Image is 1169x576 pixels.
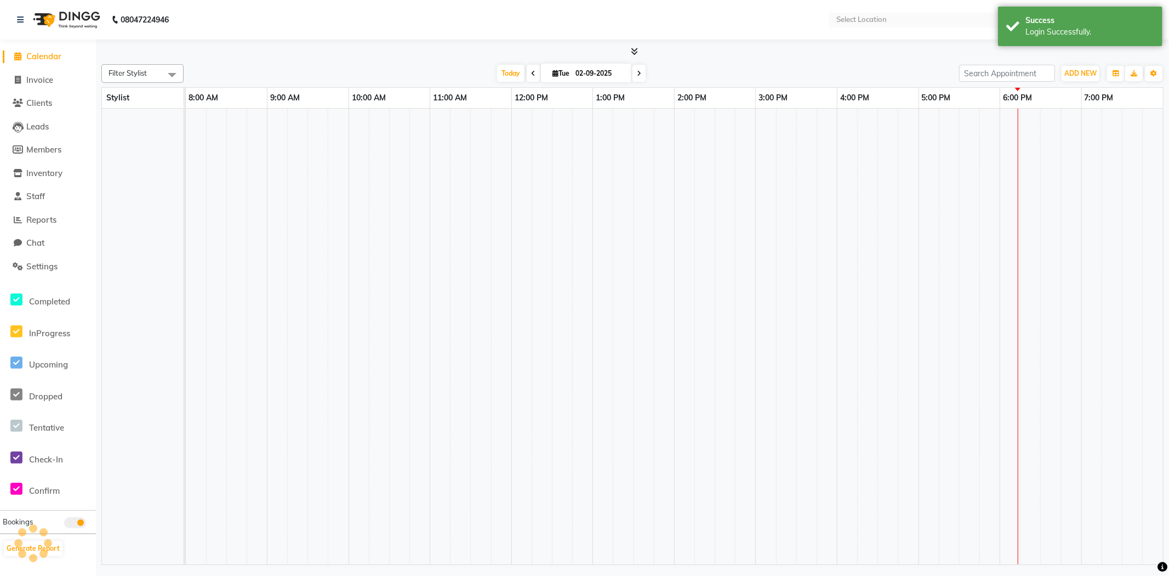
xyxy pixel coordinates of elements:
a: 11:00 AM [430,90,470,106]
input: Search Appointment [959,65,1055,82]
span: Today [497,65,524,82]
a: Invoice [3,74,93,87]
div: Login Successfully. [1025,26,1154,38]
span: Tentative [29,422,64,433]
a: 10:00 AM [349,90,389,106]
a: 1:00 PM [593,90,628,106]
span: Clients [26,98,52,108]
span: Stylist [106,93,129,103]
a: Settings [3,261,93,273]
a: 7:00 PM [1082,90,1116,106]
a: Members [3,144,93,156]
a: Clients [3,97,93,110]
a: 8:00 AM [186,90,221,106]
span: InProgress [29,328,70,338]
button: Generate Report [4,541,62,556]
a: Reports [3,214,93,227]
a: 5:00 PM [919,90,954,106]
span: Leads [26,121,49,132]
div: Select Location [836,14,887,25]
span: Bookings [3,517,33,526]
b: 08047224946 [121,4,169,35]
span: Completed [29,296,70,307]
button: ADD NEW [1062,66,1099,81]
span: Settings [26,261,58,272]
span: Staff [26,191,45,201]
span: Invoice [26,75,53,85]
img: logo [28,4,103,35]
a: 3:00 PM [756,90,790,106]
span: Filter Stylist [109,69,147,77]
span: Confirm [29,485,60,496]
span: Inventory [26,168,62,178]
a: 12:00 PM [512,90,551,106]
a: 2:00 PM [675,90,709,106]
span: ADD NEW [1064,69,1097,77]
a: Calendar [3,50,93,63]
span: Dropped [29,391,62,402]
a: Inventory [3,167,93,180]
a: Staff [3,190,93,203]
span: Upcoming [29,359,68,370]
span: Tue [550,69,572,77]
span: Members [26,144,61,155]
span: Check-In [29,454,63,465]
span: Chat [26,238,44,248]
div: Success [1025,15,1154,26]
a: 4:00 PM [837,90,872,106]
a: 9:00 AM [267,90,303,106]
a: Leads [3,121,93,133]
span: Calendar [26,51,61,61]
a: Chat [3,237,93,250]
span: Reports [26,214,56,225]
a: 6:00 PM [1000,90,1035,106]
input: 2025-09-02 [572,65,627,82]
